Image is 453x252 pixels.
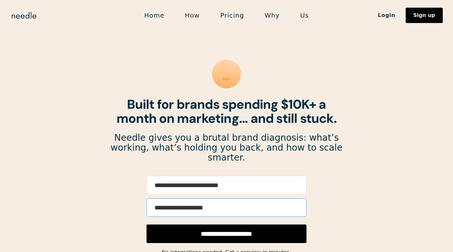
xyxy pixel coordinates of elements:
[116,96,337,127] strong: Built for brands spending $10K+ a month on marketing... and still stuck.
[110,133,343,162] p: Needle gives you a brutal brand diagnosis: what’s working, what’s holding you back, and how to sc...
[254,9,290,22] a: Why
[147,176,306,243] form: Email Form
[210,9,254,22] a: Pricing
[134,9,175,22] a: Home
[368,10,406,21] a: Login
[406,8,443,23] a: Sign up
[290,9,319,22] a: Us
[413,13,435,18] div: Sign up
[175,9,210,22] a: How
